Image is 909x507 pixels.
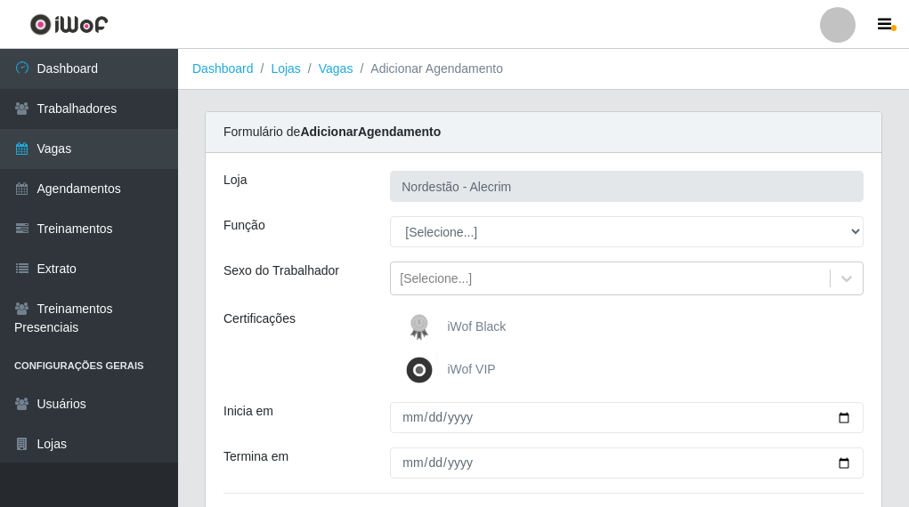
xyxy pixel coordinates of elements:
label: Loja [223,171,247,189]
a: Vagas [319,61,353,76]
img: iWof VIP [402,352,444,388]
label: Certificações [223,310,296,328]
a: Dashboard [192,61,254,76]
div: [Selecione...] [400,270,472,288]
a: Lojas [271,61,300,76]
strong: Adicionar Agendamento [300,125,441,139]
label: Sexo do Trabalhador [223,262,339,280]
img: CoreUI Logo [29,13,109,36]
span: iWof Black [447,319,506,334]
img: iWof Black [402,310,444,345]
label: Inicia em [223,402,273,421]
span: iWof VIP [447,362,495,376]
input: 00/00/0000 [390,447,864,479]
nav: breadcrumb [178,49,909,90]
label: Função [223,216,265,235]
li: Adicionar Agendamento [353,60,503,78]
div: Formulário de [206,112,881,153]
input: 00/00/0000 [390,402,864,433]
label: Termina em [223,447,288,466]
